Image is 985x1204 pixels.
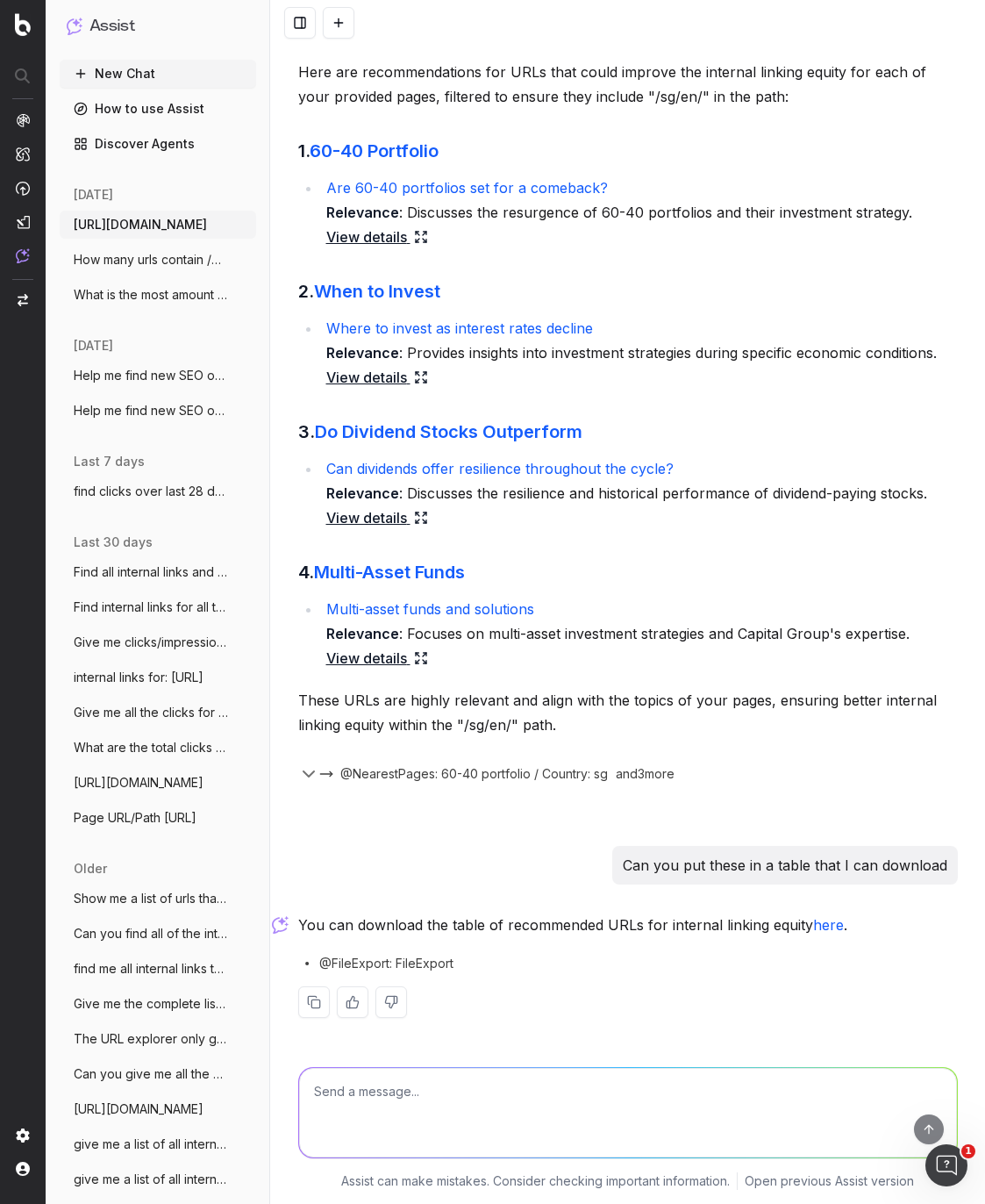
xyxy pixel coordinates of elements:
[60,130,256,158] a: Discover Agents
[326,344,399,362] strong: Relevance
[60,362,256,390] button: Help me find new SEO opportunities to im
[60,1130,256,1158] button: give me a list of all internal links poi
[16,1162,30,1176] img: My account
[74,337,113,355] span: [DATE]
[74,774,203,792] span: [URL][DOMAIN_NAME]
[326,365,428,390] a: View details
[60,628,256,656] button: Give me clicks/impressions over the last
[60,769,256,797] button: [URL][DOMAIN_NAME]
[326,484,399,502] strong: Relevance
[60,804,256,832] button: Page URL/Path [URL]
[74,925,228,942] span: Can you find all of the internal links f
[326,505,428,530] a: View details
[298,913,958,937] p: You can download the table of recommended URLs for internal linking equity .
[321,316,958,390] li: : Provides insights into investment strategies during specific economic conditions.
[60,95,256,123] a: How to use Assist
[60,1025,256,1053] button: The URL explorer only gives me a sample
[60,397,256,425] button: Help me find new SEO opportunities to im
[60,734,256,762] button: What are the total clicks and impression
[16,113,30,127] img: Analytics
[326,460,674,477] a: Can dividends offer resilience throughout the cycle?
[16,1129,30,1143] img: Setting
[15,13,31,36] img: Botify logo
[745,1172,914,1190] a: Open previous Assist version
[74,453,145,470] span: last 7 days
[74,960,228,978] span: find me all internal links to this url:
[74,1030,228,1048] span: The URL explorer only gives me a sample
[321,456,958,530] li: : Discusses the resilience and historical performance of dividend-paying stocks.
[60,558,256,586] button: Find all internal links and clicks to th
[961,1144,975,1158] span: 1
[326,225,428,249] a: View details
[298,277,958,305] h3: 2.
[67,14,249,39] button: Assist
[60,1060,256,1088] button: Can you give me all the pages that link
[74,1100,203,1118] span: [URL][DOMAIN_NAME]
[298,688,958,737] p: These URLs are highly relevant and align with the topics of your pages, ensuring better internal ...
[16,147,30,161] img: Intelligence
[16,181,30,196] img: Activation
[60,211,256,239] button: [URL][DOMAIN_NAME]
[314,281,440,302] a: When to Invest
[74,669,203,686] span: internal links for: [URL]
[340,765,608,783] span: @NearestPages: 60-40 portfolio / Country: sg
[16,215,30,229] img: Studio
[326,204,399,221] strong: Relevance
[298,558,958,586] h3: 4.
[18,294,28,306] img: Switch project
[74,1136,228,1153] span: give me a list of all internal links poi
[60,955,256,983] button: find me all internal links to this url:
[74,704,228,721] span: Give me all the clicks for these urls ov
[623,853,947,878] p: Can you put these in a table that I can download
[60,593,256,621] button: Find internal links for all the urls lis
[60,477,256,505] button: find clicks over last 28 days for all th
[321,597,958,670] li: : Focuses on multi-asset investment strategies and Capital Group's expertise.
[67,18,82,34] img: Assist
[925,1144,967,1186] iframe: Intercom live chat
[341,1172,730,1190] p: Assist can make mistakes. Consider checking important information.
[314,562,465,583] a: Multi-Asset Funds
[315,421,582,442] a: Do Dividend Stocks Outperform
[74,402,228,419] span: Help me find new SEO opportunities to im
[60,1095,256,1123] button: [URL][DOMAIN_NAME]
[272,916,289,934] img: Botify assist logo
[89,14,135,39] h1: Assist
[74,1171,228,1188] span: give me a list of all internal links poi
[74,634,228,651] span: Give me clicks/impressions over the last
[60,246,256,274] button: How many urls contain /60-40-portfolio.h
[74,186,113,204] span: [DATE]
[74,1065,228,1083] span: Can you give me all the pages that link
[74,598,228,616] span: Find internal links for all the urls lis
[326,625,399,642] strong: Relevance
[321,176,958,249] li: : Discusses the resurgence of 60-40 portfolios and their investment strategy.
[60,990,256,1018] button: Give me the complete list of unique urls
[326,646,428,670] a: View details
[74,534,153,551] span: last 30 days
[16,248,30,263] img: Assist
[74,251,228,269] span: How many urls contain /60-40-portfolio.h
[60,885,256,913] button: Show me a list of urls that contain "/pc
[298,418,958,446] h3: 3.
[813,916,844,934] a: here
[60,1165,256,1193] button: give me a list of all internal links poi
[74,809,196,827] span: Page URL/Path [URL]
[74,286,228,304] span: What is the most amount of urls I can re
[326,179,608,197] a: Are 60-40 portfolios set for a comeback?
[74,563,228,581] span: Find all internal links and clicks to th
[60,920,256,948] button: Can you find all of the internal links f
[319,765,608,783] button: @NearestPages: 60-40 portfolio / Country: sg
[60,60,256,88] button: New Chat
[74,890,228,907] span: Show me a list of urls that contain "/pc
[74,483,228,500] span: find clicks over last 28 days for all th
[326,319,593,337] a: Where to invest as interest rates decline
[74,367,228,384] span: Help me find new SEO opportunities to im
[608,765,692,783] div: and 3 more
[60,699,256,727] button: Give me all the clicks for these urls ov
[326,600,534,618] a: Multi-asset funds and solutions
[74,995,228,1013] span: Give me the complete list of unique urls
[298,60,958,109] p: Here are recommendations for URLs that could improve the internal linking equity for each of your...
[298,137,958,165] h3: 1.
[74,739,228,756] span: What are the total clicks and impression
[74,860,107,878] span: older
[60,281,256,309] button: What is the most amount of urls I can re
